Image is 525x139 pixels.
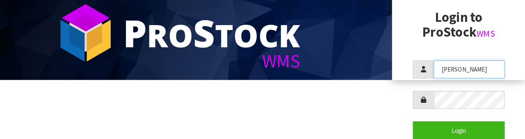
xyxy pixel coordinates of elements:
span: P [129,9,153,60]
small: WMS [477,30,495,41]
img: ProStock Cube [62,4,123,65]
input: Username [435,62,504,79]
div: ro tock [129,16,304,53]
h2: Login to ProStock [414,12,504,41]
span: S [198,9,219,60]
div: WMS [129,53,304,72]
